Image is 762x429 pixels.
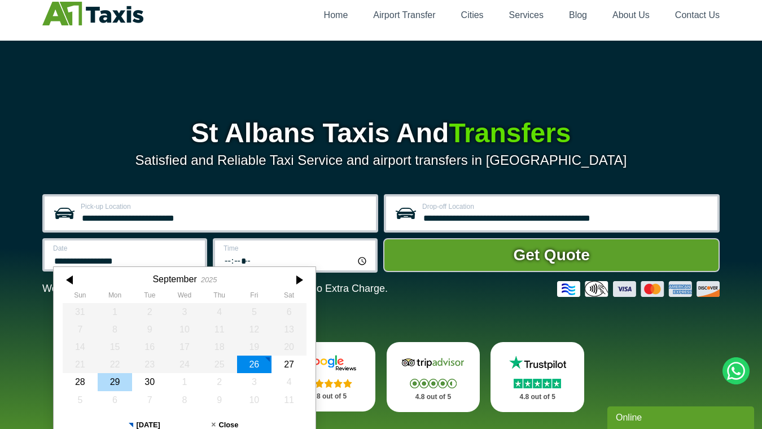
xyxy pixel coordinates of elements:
div: 11 September 2025 [202,321,237,338]
div: 14 September 2025 [63,338,98,356]
div: 25 September 2025 [202,356,237,373]
div: 2025 [201,275,217,284]
div: 20 September 2025 [271,338,306,356]
th: Saturday [271,291,306,303]
img: A1 Taxis St Albans LTD [42,2,143,25]
th: Tuesday [132,291,167,303]
img: Trustpilot [503,354,571,371]
div: 07 October 2025 [132,391,167,409]
div: 23 September 2025 [132,356,167,373]
div: 16 September 2025 [132,338,167,356]
p: We Now Accept Card & Contactless Payment In [42,283,388,295]
div: 27 September 2025 [271,356,306,373]
span: The Car at No Extra Charge. [259,283,388,294]
p: Satisfied and Reliable Taxi Service and airport transfers in [GEOGRAPHIC_DATA] [42,152,720,168]
div: 03 October 2025 [237,373,272,391]
a: Services [509,10,544,20]
div: 12 September 2025 [237,321,272,338]
iframe: chat widget [607,404,756,429]
div: 30 September 2025 [132,373,167,391]
p: 4.8 out of 5 [503,390,572,404]
img: Credit And Debit Cards [557,281,720,297]
img: Tripadvisor [399,354,467,371]
label: Drop-off Location [422,203,711,210]
div: 05 October 2025 [63,391,98,409]
div: 26 September 2025 [237,356,272,373]
div: 21 September 2025 [63,356,98,373]
div: 02 September 2025 [132,303,167,321]
div: 07 September 2025 [63,321,98,338]
div: 10 October 2025 [237,391,272,409]
div: 18 September 2025 [202,338,237,356]
div: 03 September 2025 [167,303,202,321]
h1: St Albans Taxis And [42,120,720,147]
a: Google Stars 4.8 out of 5 [282,342,376,412]
div: 02 October 2025 [202,373,237,391]
th: Monday [98,291,133,303]
div: 29 September 2025 [98,373,133,391]
p: 4.8 out of 5 [399,390,468,404]
th: Thursday [202,291,237,303]
img: Google [295,354,363,371]
div: 15 September 2025 [98,338,133,356]
div: 11 October 2025 [271,391,306,409]
div: 09 October 2025 [202,391,237,409]
th: Friday [237,291,272,303]
label: Pick-up Location [81,203,369,210]
div: 13 September 2025 [271,321,306,338]
div: 01 September 2025 [98,303,133,321]
div: 06 September 2025 [271,303,306,321]
a: Blog [569,10,587,20]
div: 08 October 2025 [167,391,202,409]
div: 04 October 2025 [271,373,306,391]
p: 4.8 out of 5 [295,389,364,404]
div: 08 September 2025 [98,321,133,338]
th: Sunday [63,291,98,303]
div: 09 September 2025 [132,321,167,338]
div: 04 September 2025 [202,303,237,321]
a: Tripadvisor Stars 4.8 out of 5 [387,342,480,412]
th: Wednesday [167,291,202,303]
div: 31 August 2025 [63,303,98,321]
a: Trustpilot Stars 4.8 out of 5 [491,342,584,412]
button: Get Quote [383,238,720,272]
img: Stars [410,379,457,388]
div: 05 September 2025 [237,303,272,321]
a: Airport Transfer [373,10,435,20]
a: About Us [612,10,650,20]
label: Date [53,245,198,252]
div: 10 September 2025 [167,321,202,338]
div: 06 October 2025 [98,391,133,409]
div: 01 October 2025 [167,373,202,391]
span: Transfers [449,118,571,148]
div: 22 September 2025 [98,356,133,373]
div: 28 September 2025 [63,373,98,391]
div: September [152,274,196,284]
div: 17 September 2025 [167,338,202,356]
a: Cities [461,10,484,20]
div: 24 September 2025 [167,356,202,373]
div: 19 September 2025 [237,338,272,356]
a: Home [324,10,348,20]
img: Stars [514,379,561,388]
a: Contact Us [675,10,720,20]
label: Time [224,245,369,252]
img: Stars [305,379,352,388]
